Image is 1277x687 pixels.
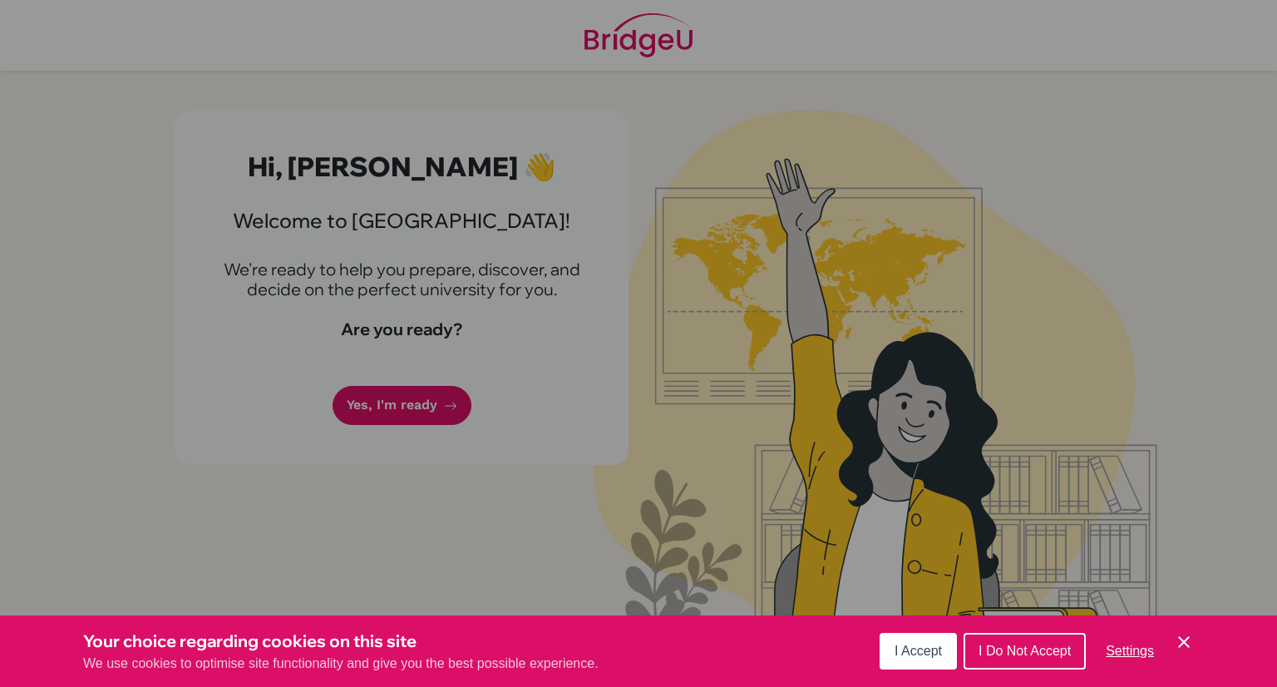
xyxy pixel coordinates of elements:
[83,629,599,654] h3: Your choice regarding cookies on this site
[895,644,942,658] span: I Accept
[979,644,1071,658] span: I Do Not Accept
[880,633,957,670] button: I Accept
[1174,632,1194,652] button: Save and close
[1092,635,1167,668] button: Settings
[964,633,1086,670] button: I Do Not Accept
[83,654,599,674] p: We use cookies to optimise site functionality and give you the best possible experience.
[1106,644,1154,658] span: Settings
